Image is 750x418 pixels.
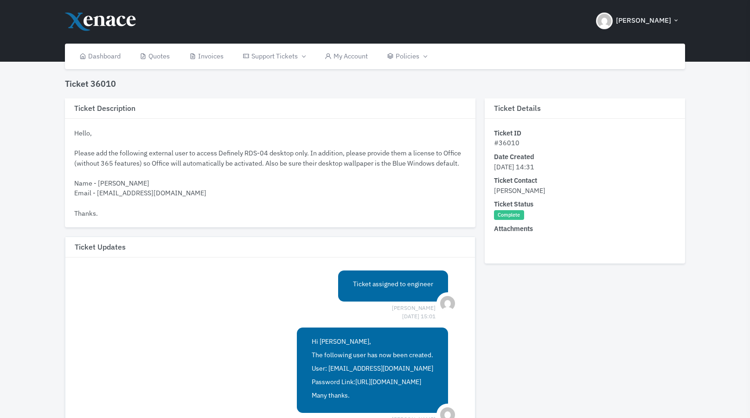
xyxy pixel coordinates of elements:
span: [PERSON_NAME] [DATE] 15:01 [392,304,436,312]
dt: Date Created [494,152,676,162]
p: Hi [PERSON_NAME], [312,337,433,347]
span: Complete [494,210,524,220]
h3: Ticket Description [65,98,475,119]
p: Many thanks. [312,391,433,400]
span: [PERSON_NAME] [494,186,545,195]
dt: Attachments [494,224,676,234]
span: #36010 [494,138,519,147]
span: [DATE] 14:31 [494,162,534,171]
h3: Ticket Updates [65,237,475,257]
p: Password Link: [312,377,433,387]
p: The following user has now been created. [312,350,433,360]
img: Header Avatar [596,13,613,29]
a: Invoices [179,44,233,69]
button: [PERSON_NAME] [590,5,685,37]
dt: Ticket ID [494,128,676,138]
p: User: [EMAIL_ADDRESS][DOMAIN_NAME] [312,364,433,373]
div: Hello, Please add the following external user to access Definely RDS-04 desktop only. In addition... [74,128,466,218]
h4: Ticket 36010 [65,79,116,89]
a: My Account [315,44,378,69]
a: Quotes [130,44,179,69]
dt: Ticket Status [494,199,676,209]
a: [URL][DOMAIN_NAME] [355,378,421,386]
p: Ticket assigned to engineer [353,279,433,289]
a: Dashboard [70,44,130,69]
h3: Ticket Details [485,98,685,119]
dt: Ticket Contact [494,175,676,186]
a: Support Tickets [233,44,315,69]
span: [PERSON_NAME] [616,15,671,26]
a: Policies [378,44,436,69]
